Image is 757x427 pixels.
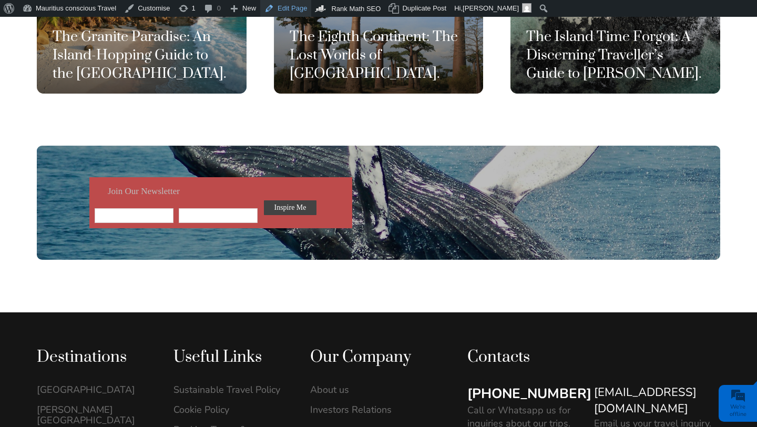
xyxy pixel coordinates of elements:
div: Minimize live chat window [172,5,198,30]
div: Destinations [37,347,151,368]
a: Investors Relations [310,404,425,415]
a: [EMAIL_ADDRESS][DOMAIN_NAME] [594,384,721,417]
input: Inspire Me [264,200,316,215]
h3: The Island Time Forgot: A Discerning Traveller’s Guide to [PERSON_NAME]. [526,28,704,83]
a: About us [310,384,425,395]
div: We're offline [721,403,754,418]
input: Enter your last name [14,97,192,120]
h3: The Granite Paradise: An Island-Hopping Guide to the [GEOGRAPHIC_DATA]. [53,28,231,83]
span: Rank Math SEO [331,5,381,13]
div: Our Company [310,347,425,368]
a: [PHONE_NUMBER] [467,384,591,403]
div: Useful Links [173,347,288,368]
div: Leave a message [70,55,192,69]
textarea: Type your message and click 'Submit' [14,159,192,315]
input: Enter your email address [14,128,192,151]
input: Your Email [95,208,173,223]
a: Cookie Policy [173,404,288,415]
div: Navigation go back [12,54,27,70]
a: [GEOGRAPHIC_DATA] [37,384,151,395]
input: Your Name [179,208,258,223]
a: [PERSON_NAME][GEOGRAPHIC_DATA] [37,404,151,425]
h3: The Eighth Continent: The Lost Worlds of [GEOGRAPHIC_DATA]. [290,28,468,83]
span: [PERSON_NAME] [463,4,519,12]
div: Contacts [467,347,720,368]
em: Submit [154,324,191,338]
a: Sustainable Travel Policy [173,384,288,395]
